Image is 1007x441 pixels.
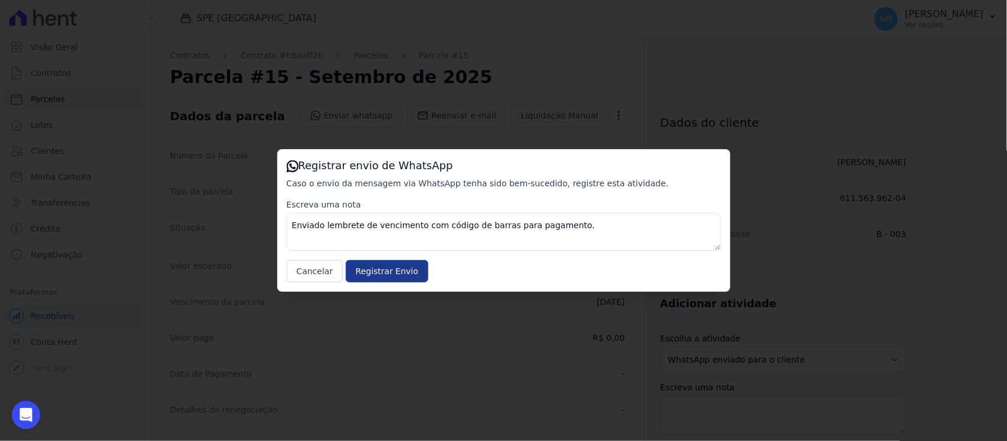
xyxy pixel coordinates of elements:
button: Cancelar [287,260,343,282]
input: Registrar Envio [346,260,428,282]
p: Caso o envio da mensagem via WhatsApp tenha sido bem-sucedido, registre esta atividade. [287,177,721,189]
textarea: Enviado lembrete de vencimento com código de barras para pagamento. [287,213,721,251]
label: Escreva uma nota [287,199,721,210]
h3: Registrar envio de WhatsApp [287,159,721,173]
div: Open Intercom Messenger [12,401,40,429]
